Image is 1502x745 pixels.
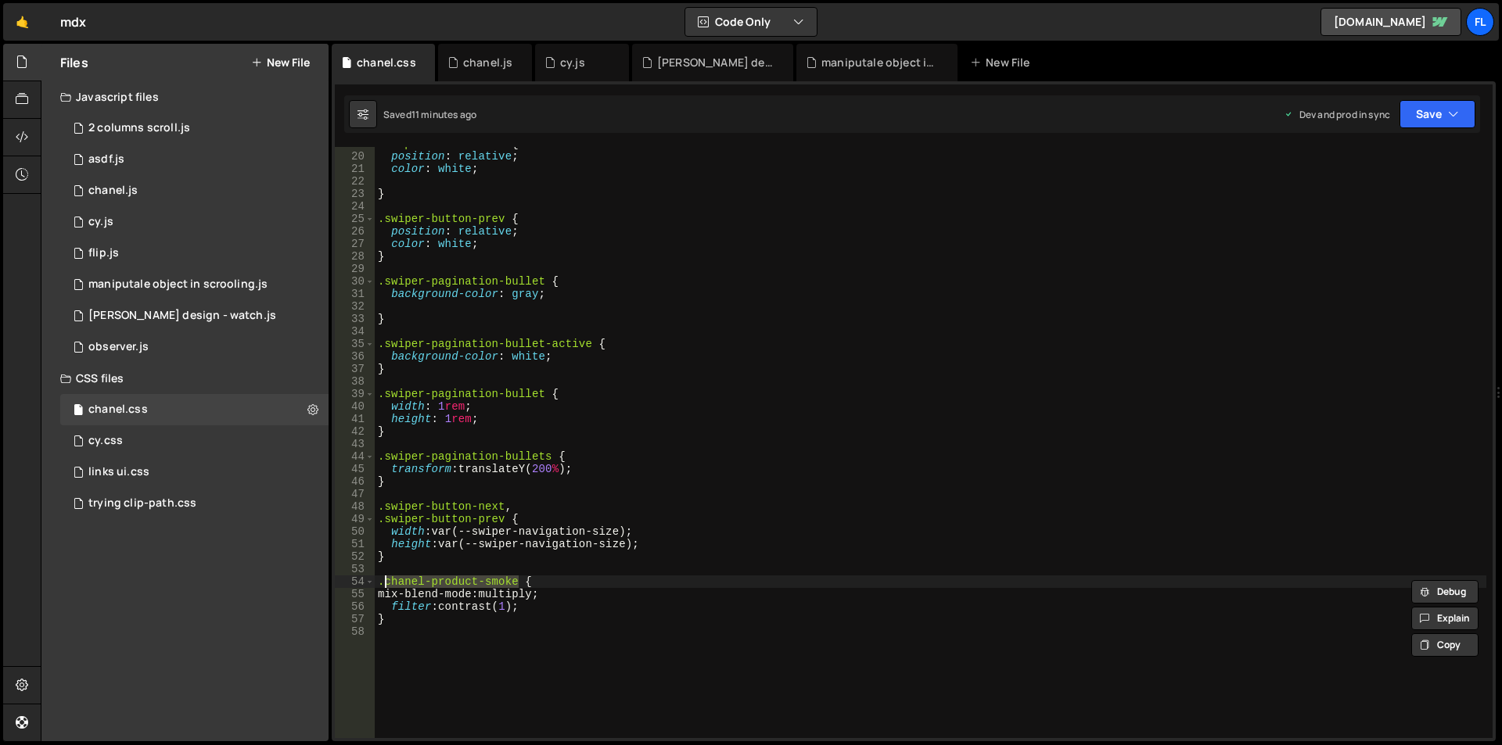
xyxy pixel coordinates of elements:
div: cy.js [560,55,585,70]
div: observer.js [88,340,149,354]
div: 14087/36120.js [60,269,329,300]
div: 25 [335,213,375,225]
div: 49 [335,513,375,525]
div: 55 [335,588,375,600]
div: 48 [335,500,375,513]
div: 56 [335,600,375,613]
div: 37 [335,363,375,375]
button: Copy [1411,633,1479,657]
div: 14087/37273.js [60,238,329,269]
div: 22 [335,175,375,188]
div: 46 [335,475,375,488]
div: 36 [335,350,375,363]
div: 34 [335,325,375,338]
button: New File [251,56,310,69]
div: 53 [335,563,375,575]
div: 20 [335,150,375,163]
div: 28 [335,250,375,263]
div: 27 [335,238,375,250]
div: 50 [335,525,375,538]
div: 38 [335,375,375,388]
div: chanel.js [88,184,138,198]
div: 11 minutes ago [411,108,476,121]
div: Javascript files [41,81,329,113]
button: Debug [1411,580,1479,604]
button: Save [1400,100,1475,128]
div: 32 [335,300,375,313]
div: 14087/45247.js [60,175,329,206]
div: 21 [335,163,375,175]
div: 47 [335,488,375,500]
div: cy.js [88,215,113,229]
div: 57 [335,613,375,625]
div: maniputale object in scrooling.js [88,278,268,292]
a: [DOMAIN_NAME] [1321,8,1461,36]
div: chanel.css [357,55,416,70]
button: Code Only [685,8,817,36]
div: mdx [60,13,86,31]
div: trying clip-path.css [88,496,196,510]
div: 14087/45251.css [60,394,329,425]
div: [PERSON_NAME] design - watch.js [88,309,276,323]
div: 14087/37841.css [60,457,329,488]
div: 30 [335,275,375,288]
div: 33 [335,313,375,325]
a: fl [1466,8,1494,36]
div: 14087/44196.css [60,425,329,457]
div: 51 [335,538,375,550]
div: links ui.css [88,465,149,479]
div: 31 [335,288,375,300]
div: CSS files [41,363,329,394]
div: 26 [335,225,375,238]
div: 54 [335,575,375,588]
div: 44 [335,450,375,463]
button: Explain [1411,607,1479,630]
div: 41 [335,413,375,425]
div: 52 [335,550,375,563]
div: 29 [335,263,375,275]
div: 14087/36400.css [60,488,329,519]
div: 14087/35941.js [60,300,329,331]
div: chanel.js [463,55,512,70]
div: 43 [335,438,375,450]
div: flip.js [88,246,119,260]
div: 40 [335,400,375,413]
a: 🤙 [3,3,41,41]
div: 14087/43937.js [60,144,329,175]
div: asdf.js [88,152,124,167]
div: maniputale object in scrooling.js [821,55,939,70]
div: 58 [335,625,375,638]
div: Saved [383,108,476,121]
div: chanel.css [88,403,148,417]
div: cy.css [88,434,123,448]
div: 35 [335,338,375,350]
div: 39 [335,388,375,400]
div: 14087/44148.js [60,206,329,238]
div: 23 [335,188,375,200]
div: Dev and prod in sync [1284,108,1390,121]
div: 42 [335,425,375,438]
div: 45 [335,463,375,475]
div: 24 [335,200,375,213]
div: New File [970,55,1036,70]
div: 14087/36990.js [60,331,329,363]
h2: Files [60,54,88,71]
div: 14087/36530.js [60,113,329,144]
div: [PERSON_NAME] design - watch.js [657,55,774,70]
div: 2 columns scroll.js [88,121,190,135]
